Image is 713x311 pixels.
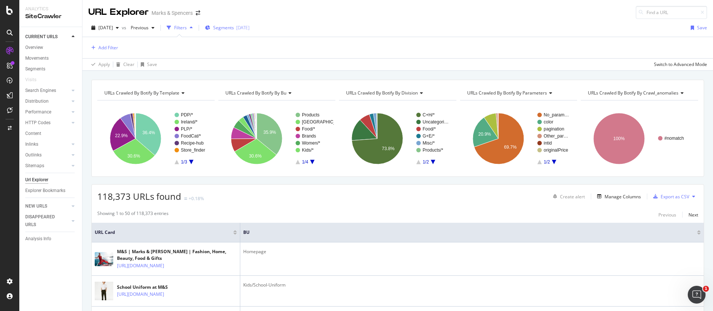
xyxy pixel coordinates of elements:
span: URLs Crawled By Botify By template [104,90,179,96]
div: [DATE] [236,24,250,31]
button: Export as CSV [650,191,689,202]
div: Sitemaps [25,162,44,170]
h4: URLs Crawled By Botify By parameters [466,87,571,99]
button: Next [688,210,698,219]
div: Content [25,130,41,138]
text: Women/* [302,140,320,146]
div: Export as CSV [661,193,689,200]
button: Save [688,22,707,34]
div: Analytics [25,6,76,12]
div: Movements [25,54,49,62]
img: Equal [184,198,187,200]
text: 30.6% [249,153,261,159]
span: BU [243,229,686,236]
a: Performance [25,108,69,116]
a: HTTP Codes [25,119,69,127]
div: M&S | Marks & [PERSON_NAME] | Fashion, Home, Beauty, Food & Gifts [117,248,237,262]
text: PDP/* [181,112,193,118]
svg: A chart. [460,106,576,171]
text: 73.8% [382,146,394,151]
h4: URLs Crawled By Botify By template [103,87,208,99]
div: Explorer Bookmarks [25,187,65,195]
text: Ireland/* [181,119,198,125]
button: Add Filter [88,43,118,52]
div: Performance [25,108,51,116]
text: color [544,119,553,125]
a: Search Engines [25,87,69,95]
a: Movements [25,54,77,62]
text: Kids/* [302,148,314,153]
a: Visits [25,76,44,84]
div: DISAPPEARED URLS [25,213,63,229]
button: Switch to Advanced Mode [651,59,707,70]
span: vs [122,24,128,31]
a: CURRENT URLS [25,33,69,41]
text: 1/4 [302,159,308,165]
text: G+E/* [423,133,435,139]
div: URL Explorer [88,6,149,19]
input: Find a URL [636,6,707,19]
span: 1 [703,286,709,292]
a: Url Explorer [25,176,77,184]
svg: A chart. [339,106,455,171]
div: Apply [98,61,110,67]
div: Url Explorer [25,176,48,184]
text: Brands [302,133,316,139]
text: Store_finder [181,148,205,153]
button: Manage Columns [594,192,641,201]
span: 118,373 URLs found [97,190,181,202]
svg: A chart. [97,106,213,171]
button: Previous [128,22,157,34]
div: Marks & Spencers [152,9,193,17]
text: 1/2 [423,159,429,165]
a: Inlinks [25,140,69,148]
text: Recipe-hub [181,140,204,146]
text: 35.9% [263,130,276,135]
div: Save [697,24,707,31]
div: Switch to Advanced Mode [654,61,707,67]
div: +0.18% [189,195,204,202]
span: URL Card [95,229,231,236]
text: 36.4% [143,130,155,135]
span: 2025 Aug. 9th [98,24,113,31]
div: Save [147,61,157,67]
a: Outlinks [25,151,69,159]
span: Segments [213,24,234,31]
text: 1/2 [544,159,550,165]
svg: A chart. [581,106,696,171]
text: Other_par… [544,133,568,139]
div: Homepage [243,248,701,255]
button: Previous [658,210,676,219]
svg: A chart. [218,106,334,171]
a: NEW URLS [25,202,69,210]
text: originalPrice [544,148,568,153]
span: URLs Crawled By Botify By crawl_anomalies [588,90,678,96]
h4: URLs Crawled By Botify By division [345,87,450,99]
text: #nomatch [664,136,684,141]
a: Sitemaps [25,162,69,170]
div: Kids/School-Uniform [243,282,701,288]
div: SiteCrawler [25,12,76,21]
button: Save [138,59,157,70]
h4: URLs Crawled By Botify By crawl_anomalies [586,87,691,99]
div: Filters [174,24,187,31]
text: Food/* [423,126,436,132]
text: Uncategori… [423,119,449,125]
text: C+H/* [423,112,435,118]
div: Overview [25,44,43,52]
text: 20.9% [478,132,491,137]
div: Manage Columns [605,193,641,200]
div: Next [688,212,698,218]
div: HTTP Codes [25,119,51,127]
div: Showing 1 to 50 of 118,373 entries [97,210,169,219]
text: Products/* [423,148,443,153]
div: NEW URLS [25,202,47,210]
text: FoodCat/* [181,133,201,139]
button: Apply [88,59,110,70]
text: Products [302,112,319,118]
div: CURRENT URLS [25,33,58,41]
a: Analysis Info [25,235,77,243]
